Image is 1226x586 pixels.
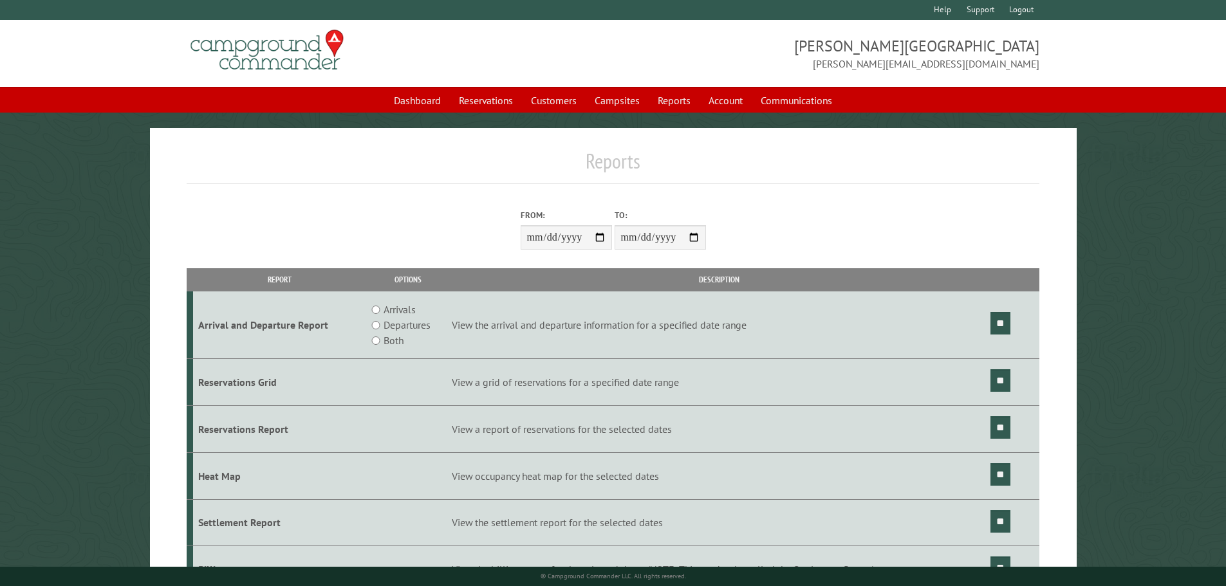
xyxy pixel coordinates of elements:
[753,88,840,113] a: Communications
[384,317,431,333] label: Departures
[193,452,366,499] td: Heat Map
[613,35,1040,71] span: [PERSON_NAME][GEOGRAPHIC_DATA] [PERSON_NAME][EMAIL_ADDRESS][DOMAIN_NAME]
[193,268,366,291] th: Report
[451,88,521,113] a: Reservations
[193,359,366,406] td: Reservations Grid
[587,88,647,113] a: Campsites
[650,88,698,113] a: Reports
[450,268,989,291] th: Description
[193,499,366,546] td: Settlement Report
[450,452,989,499] td: View occupancy heat map for the selected dates
[193,291,366,359] td: Arrival and Departure Report
[615,209,706,221] label: To:
[187,25,348,75] img: Campground Commander
[523,88,584,113] a: Customers
[701,88,750,113] a: Account
[384,333,404,348] label: Both
[541,572,686,580] small: © Campground Commander LLC. All rights reserved.
[366,268,449,291] th: Options
[450,499,989,546] td: View the settlement report for the selected dates
[193,405,366,452] td: Reservations Report
[384,302,416,317] label: Arrivals
[450,291,989,359] td: View the arrival and departure information for a specified date range
[187,149,1040,184] h1: Reports
[450,359,989,406] td: View a grid of reservations for a specified date range
[386,88,449,113] a: Dashboard
[450,405,989,452] td: View a report of reservations for the selected dates
[521,209,612,221] label: From:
